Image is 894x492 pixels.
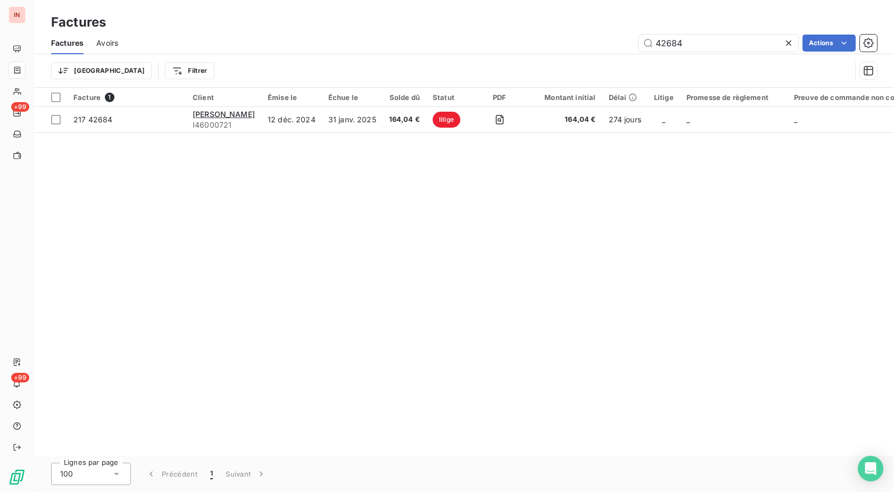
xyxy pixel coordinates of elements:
[73,115,112,124] span: 217 42684
[219,463,273,485] button: Suivant
[73,93,101,102] span: Facture
[261,107,322,132] td: 12 déc. 2024
[686,115,690,124] span: _
[60,469,73,479] span: 100
[389,93,420,102] div: Solde dû
[433,93,467,102] div: Statut
[96,38,118,48] span: Avoirs
[639,35,798,52] input: Rechercher
[9,6,26,23] div: IN
[602,107,648,132] td: 274 jours
[609,93,641,102] div: Délai
[794,115,797,124] span: _
[51,38,84,48] span: Factures
[532,93,595,102] div: Montant initial
[532,114,595,125] span: 164,04 €
[51,62,152,79] button: [GEOGRAPHIC_DATA]
[105,93,114,102] span: 1
[433,112,460,128] span: litige
[654,93,674,102] div: Litige
[165,62,214,79] button: Filtrer
[389,114,420,125] span: 164,04 €
[662,115,665,124] span: _
[858,456,883,481] div: Open Intercom Messenger
[51,13,106,32] h3: Factures
[204,463,219,485] button: 1
[193,93,255,102] div: Client
[11,373,29,382] span: +99
[686,93,781,102] div: Promesse de règlement
[9,469,26,486] img: Logo LeanPay
[193,120,255,130] span: I46000721
[193,110,255,119] span: [PERSON_NAME]
[268,93,316,102] div: Émise le
[322,107,383,132] td: 31 janv. 2025
[139,463,204,485] button: Précédent
[328,93,376,102] div: Échue le
[11,102,29,112] span: +99
[480,93,519,102] div: PDF
[210,469,213,479] span: 1
[802,35,856,52] button: Actions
